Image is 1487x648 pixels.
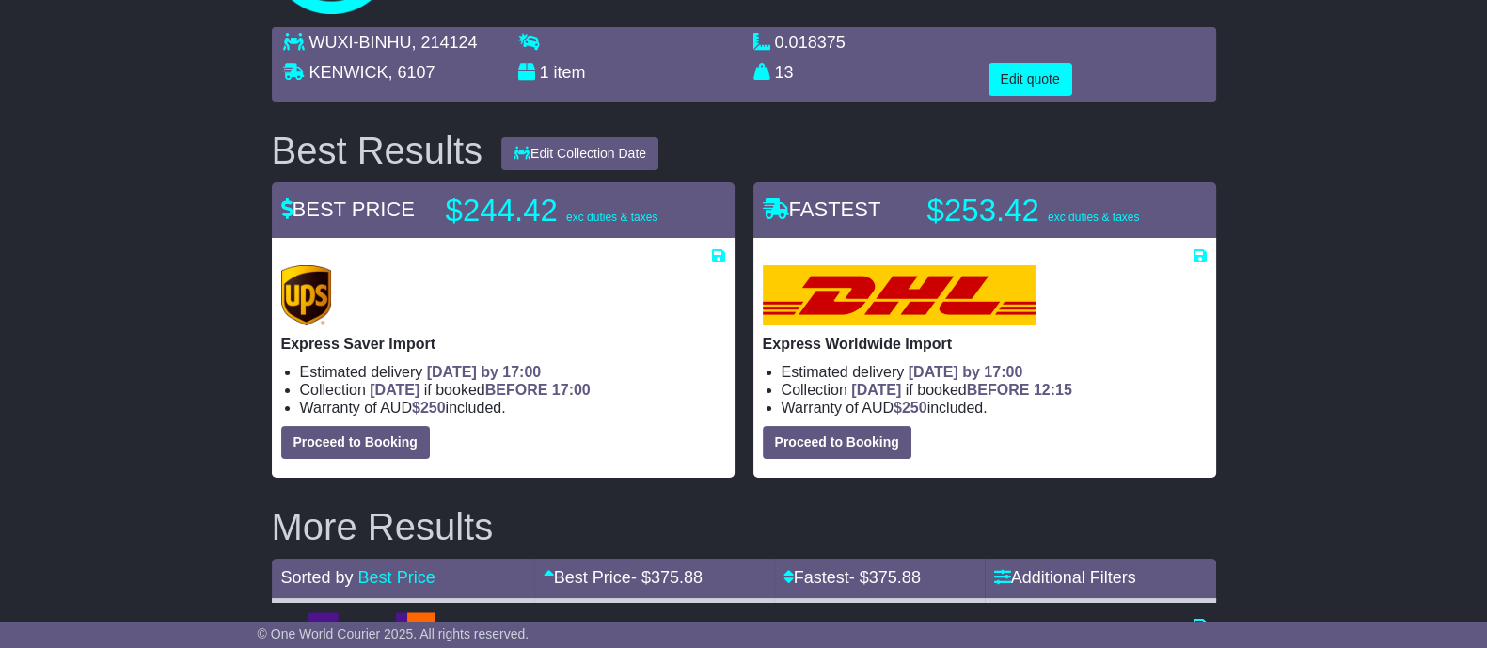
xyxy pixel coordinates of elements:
span: 375.88 [869,568,921,587]
button: Edit Collection Date [501,137,658,170]
span: - $ [631,568,703,587]
span: [DATE] [370,382,419,398]
span: 12:15 [1034,382,1072,398]
p: $253.42 [927,192,1163,229]
span: - $ [849,568,921,587]
button: Proceed to Booking [281,426,430,459]
button: Edit quote [989,63,1072,96]
span: 1 [540,63,549,82]
span: BEST PRICE [281,198,415,221]
p: Express Saver Import [281,335,725,353]
p: $244.42 [446,192,681,229]
li: Collection [782,381,1207,399]
span: item [554,63,586,82]
span: FASTEST [763,198,881,221]
span: if booked [851,382,1071,398]
img: UPS (new): Express Saver Import [281,265,332,325]
span: 17:00 [552,382,591,398]
span: [DATE] by 17:00 [909,364,1023,380]
li: Collection [300,381,725,399]
span: BEFORE [967,382,1030,398]
span: exc duties & taxes [566,211,657,224]
span: [DATE] [851,382,901,398]
div: Best Results [262,130,493,171]
span: 250 [420,400,446,416]
p: Express Worldwide Import [763,335,1207,353]
span: WUXI-BINHU [309,33,412,52]
span: $ [894,400,927,416]
span: 0.018375 [775,33,846,52]
a: Best Price [358,568,435,587]
a: Fastest- $375.88 [783,568,921,587]
span: , 214124 [412,33,478,52]
span: , 6107 [388,63,435,82]
li: Estimated delivery [300,363,725,381]
a: Best Price- $375.88 [544,568,703,587]
h2: More Results [272,506,1216,547]
span: © One World Courier 2025. All rights reserved. [258,626,530,641]
li: Warranty of AUD included. [782,399,1207,417]
span: 375.88 [651,568,703,587]
span: [DATE] by 17:00 [427,364,542,380]
span: 250 [902,400,927,416]
span: $ [412,400,446,416]
span: Sorted by [281,568,354,587]
span: exc duties & taxes [1048,211,1139,224]
img: DHL: Express Worldwide Import [763,265,1036,325]
span: 13 [775,63,794,82]
a: Additional Filters [994,568,1136,587]
button: Proceed to Booking [763,426,911,459]
span: if booked [370,382,590,398]
li: Warranty of AUD included. [300,399,725,417]
span: BEFORE [485,382,548,398]
span: KENWICK [309,63,388,82]
li: Estimated delivery [782,363,1207,381]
